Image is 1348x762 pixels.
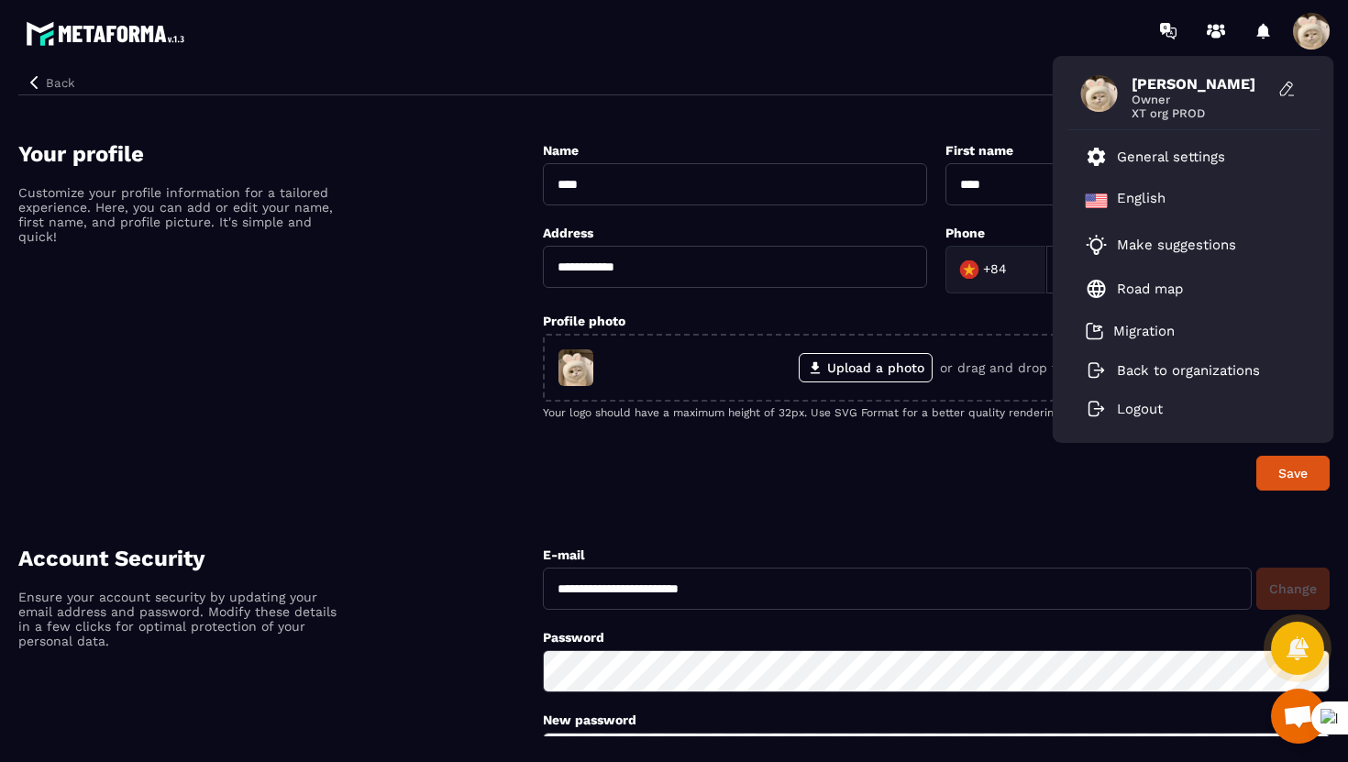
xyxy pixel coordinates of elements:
[1086,278,1183,300] a: Road map
[1117,362,1260,379] p: Back to organizations
[1113,323,1175,339] p: Migration
[18,141,543,167] h4: Your profile
[951,251,988,288] img: Country Flag
[1086,362,1260,379] a: Back to organizations
[18,546,543,571] h4: Account Security
[1132,106,1269,120] span: XT org PROD
[1132,93,1269,106] span: Owner
[543,143,579,158] label: Name
[1132,75,1269,93] span: [PERSON_NAME]
[945,143,1013,158] label: First name
[1117,281,1183,297] p: Road map
[543,712,636,727] label: New password
[543,226,593,240] label: Address
[945,246,1046,293] div: Search for option
[543,314,625,328] label: Profile photo
[26,17,191,50] img: logo
[1117,149,1225,165] p: General settings
[543,547,585,562] label: E-mail
[18,590,339,648] p: Ensure your account security by updating your email address and password. Modify these details in...
[1086,322,1175,340] a: Migration
[799,353,933,382] label: Upload a photo
[1117,190,1166,212] p: English
[983,260,1007,279] span: +84
[18,185,339,244] p: Customize your profile information for a tailored experience. Here, you can add or edit your name...
[1256,456,1330,491] button: Save
[945,226,985,240] label: Phone
[1086,146,1225,168] a: General settings
[543,406,1330,419] p: Your logo should have a maximum height of 32px. Use SVG Format for a better quality rendering.
[1117,401,1163,417] p: Logout
[1086,234,1278,256] a: Make suggestions
[1117,237,1236,253] p: Make suggestions
[940,360,1118,375] p: or drag and drop them here
[1011,256,1027,283] input: Search for option
[1271,689,1326,744] div: Mở cuộc trò chuyện
[543,630,604,645] label: Password
[18,71,83,94] button: Back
